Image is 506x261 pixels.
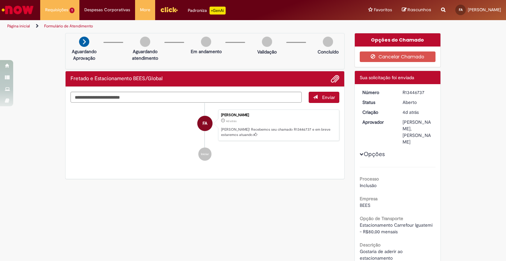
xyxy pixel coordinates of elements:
button: Adicionar anexos [331,75,339,83]
span: Sua solicitação foi enviada [360,75,414,81]
span: 1 [70,8,74,13]
img: img-circle-grey.png [140,37,150,47]
textarea: Digite sua mensagem aqui... [70,92,302,103]
dt: Criação [357,109,398,115]
time: 26/08/2025 08:42:53 [226,119,237,123]
span: BEES [360,202,370,208]
a: Página inicial [7,23,30,29]
img: img-circle-grey.png [201,37,211,47]
span: Inclusão [360,182,377,188]
div: [PERSON_NAME] [221,113,336,117]
span: Rascunhos [408,7,431,13]
p: Concluído [318,49,339,55]
time: 26/08/2025 08:42:53 [403,109,419,115]
ul: Trilhas de página [5,20,332,32]
div: Aberto [403,99,433,106]
a: Formulário de Atendimento [44,23,93,29]
b: Processo [360,176,379,182]
span: 4d atrás [226,119,237,123]
div: Opções do Chamado [355,33,441,47]
dt: Aprovador [357,119,398,125]
b: Empresa [360,196,378,202]
p: Em andamento [191,48,222,55]
span: Gostaria de aderir ao estacionamento [360,248,404,261]
div: [PERSON_NAME], [PERSON_NAME] [403,119,433,145]
p: Aguardando atendimento [129,48,161,61]
p: +GenAi [210,7,226,15]
a: Rascunhos [402,7,431,13]
p: [PERSON_NAME]! Recebemos seu chamado R13446737 e em breve estaremos atuando. [221,127,336,137]
b: Opção de Transporte [360,215,403,221]
span: Enviar [322,94,335,100]
span: 4d atrás [403,109,419,115]
li: Felipe Cesar Ferreira Alves [70,110,339,141]
img: img-circle-grey.png [262,37,272,47]
p: Aguardando Aprovação [68,48,100,61]
span: Despesas Corporativas [84,7,130,13]
div: 26/08/2025 08:42:53 [403,109,433,115]
span: Requisições [45,7,68,13]
div: R13446737 [403,89,433,96]
p: Validação [257,49,277,55]
img: arrow-next.png [79,37,89,47]
ul: Histórico de tíquete [70,103,339,168]
button: Enviar [309,92,339,103]
b: Descrição [360,242,380,248]
img: click_logo_yellow_360x200.png [160,5,178,15]
dt: Número [357,89,398,96]
span: More [140,7,150,13]
div: Padroniza [188,7,226,15]
img: img-circle-grey.png [323,37,333,47]
span: [PERSON_NAME] [468,7,501,13]
span: Favoritos [374,7,392,13]
img: ServiceNow [1,3,35,16]
button: Cancelar Chamado [360,51,436,62]
span: FA [203,115,207,131]
span: FA [459,8,463,12]
div: Felipe Cesar Ferreira Alves [197,116,212,131]
h2: Fretado e Estacionamento BEES/Global Histórico de tíquete [70,76,163,82]
span: Estacionamento Carrefour Iguatemi - R$80,00 mensais [360,222,434,235]
dt: Status [357,99,398,106]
